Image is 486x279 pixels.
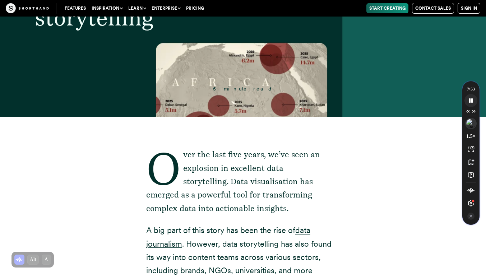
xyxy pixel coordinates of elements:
[62,3,89,13] a: Features
[89,3,125,13] button: Inspiration
[213,86,273,92] span: 5 minute read
[146,224,340,278] p: A big part of this story has been the rise of . However, data storytelling has also found its way...
[146,225,310,248] a: data journalism
[149,3,183,13] button: Enterprise
[146,148,340,215] p: Over the last five years, we’ve seen an explosion in excellent data storytelling. Data visualisat...
[6,3,49,13] img: The Craft
[458,3,480,14] a: Sign in
[412,3,454,14] a: Contact Sales
[125,3,149,13] button: Learn
[183,3,207,13] a: Pricing
[366,3,408,13] a: Start Creating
